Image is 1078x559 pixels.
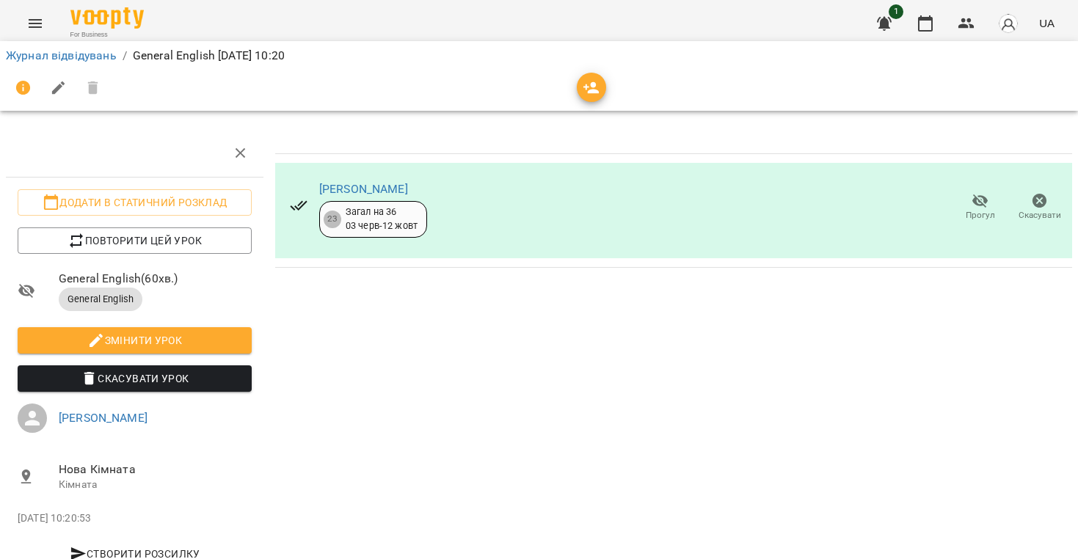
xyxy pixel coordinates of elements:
button: Прогул [950,187,1010,228]
button: Змінити урок [18,327,252,354]
p: General English [DATE] 10:20 [133,47,285,65]
button: Скасувати Урок [18,365,252,392]
span: Нова Кімната [59,461,252,478]
button: Додати в статичний розклад [18,189,252,216]
a: [PERSON_NAME] [319,182,408,196]
span: Прогул [966,209,995,222]
div: Загал на 36 03 черв - 12 жовт [346,205,418,233]
span: UA [1039,15,1055,31]
a: [PERSON_NAME] [59,411,148,425]
button: Скасувати [1010,187,1069,228]
p: Кімната [59,478,252,492]
button: Повторити цей урок [18,227,252,254]
span: Змінити урок [29,332,240,349]
span: Скасувати [1019,209,1061,222]
span: Повторити цей урок [29,232,240,249]
li: / [123,47,127,65]
button: UA [1033,10,1060,37]
p: [DATE] 10:20:53 [18,511,252,526]
span: For Business [70,30,144,40]
img: avatar_s.png [998,13,1019,34]
button: Menu [18,6,53,41]
div: 23 [324,211,341,228]
nav: breadcrumb [6,47,1072,65]
span: Додати в статичний розклад [29,194,240,211]
span: General English [59,293,142,306]
img: Voopty Logo [70,7,144,29]
span: 1 [889,4,903,19]
span: General English ( 60 хв. ) [59,270,252,288]
a: Журнал відвідувань [6,48,117,62]
span: Скасувати Урок [29,370,240,387]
